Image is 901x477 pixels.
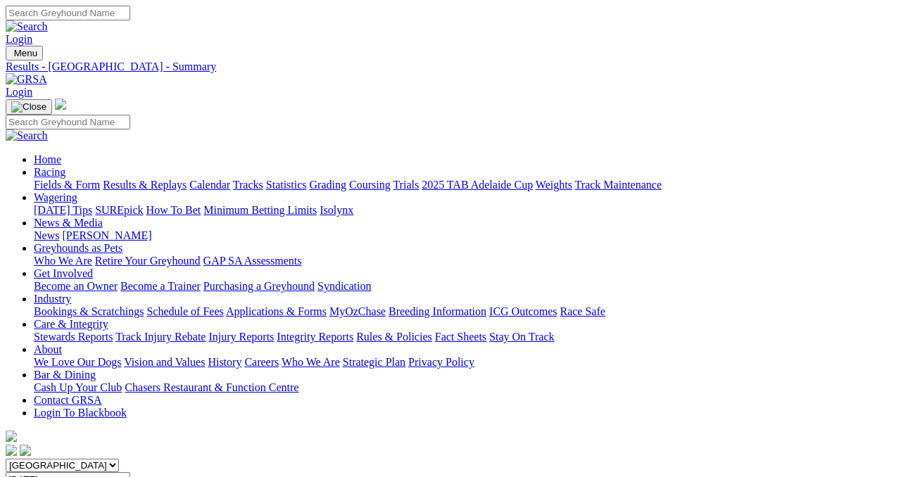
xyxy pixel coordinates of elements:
[34,293,71,305] a: Industry
[310,179,346,191] a: Grading
[14,48,37,58] span: Menu
[34,369,96,381] a: Bar & Dining
[208,356,241,368] a: History
[203,204,317,216] a: Minimum Betting Limits
[6,46,43,61] button: Toggle navigation
[34,280,895,293] div: Get Involved
[34,179,100,191] a: Fields & Form
[6,73,47,86] img: GRSA
[146,305,223,317] a: Schedule of Fees
[103,179,187,191] a: Results & Replays
[6,86,32,98] a: Login
[34,280,118,292] a: Become an Owner
[349,179,391,191] a: Coursing
[6,431,17,442] img: logo-grsa-white.png
[489,331,554,343] a: Stay On Track
[34,179,895,191] div: Racing
[317,280,371,292] a: Syndication
[489,305,557,317] a: ICG Outcomes
[329,305,386,317] a: MyOzChase
[34,343,62,355] a: About
[389,305,486,317] a: Breeding Information
[62,229,151,241] a: [PERSON_NAME]
[6,129,48,142] img: Search
[343,356,405,368] a: Strategic Plan
[34,381,122,393] a: Cash Up Your Club
[356,331,432,343] a: Rules & Policies
[408,356,474,368] a: Privacy Policy
[124,356,205,368] a: Vision and Values
[6,99,52,115] button: Toggle navigation
[226,305,327,317] a: Applications & Forms
[115,331,206,343] a: Track Injury Rebate
[6,115,130,129] input: Search
[34,191,77,203] a: Wagering
[575,179,662,191] a: Track Maintenance
[244,356,279,368] a: Careers
[536,179,572,191] a: Weights
[120,280,201,292] a: Become a Trainer
[34,407,127,419] a: Login To Blackbook
[34,394,101,406] a: Contact GRSA
[6,61,895,73] a: Results - [GEOGRAPHIC_DATA] - Summary
[125,381,298,393] a: Chasers Restaurant & Function Centre
[34,255,92,267] a: Who We Are
[34,242,122,254] a: Greyhounds as Pets
[34,331,113,343] a: Stewards Reports
[34,267,93,279] a: Get Involved
[320,204,353,216] a: Isolynx
[11,101,46,113] img: Close
[34,331,895,343] div: Care & Integrity
[34,305,895,318] div: Industry
[282,356,340,368] a: Who We Are
[560,305,605,317] a: Race Safe
[34,153,61,165] a: Home
[34,305,144,317] a: Bookings & Scratchings
[203,255,302,267] a: GAP SA Assessments
[189,179,230,191] a: Calendar
[34,255,895,267] div: Greyhounds as Pets
[34,204,895,217] div: Wagering
[95,204,143,216] a: SUREpick
[266,179,307,191] a: Statistics
[34,204,92,216] a: [DATE] Tips
[277,331,353,343] a: Integrity Reports
[6,20,48,33] img: Search
[6,445,17,456] img: facebook.svg
[6,33,32,45] a: Login
[20,445,31,456] img: twitter.svg
[34,166,65,178] a: Racing
[233,179,263,191] a: Tracks
[34,217,103,229] a: News & Media
[34,318,108,330] a: Care & Integrity
[208,331,274,343] a: Injury Reports
[6,6,130,20] input: Search
[435,331,486,343] a: Fact Sheets
[146,204,201,216] a: How To Bet
[34,356,121,368] a: We Love Our Dogs
[34,229,895,242] div: News & Media
[34,381,895,394] div: Bar & Dining
[34,356,895,369] div: About
[422,179,533,191] a: 2025 TAB Adelaide Cup
[393,179,419,191] a: Trials
[34,229,59,241] a: News
[55,98,66,110] img: logo-grsa-white.png
[203,280,315,292] a: Purchasing a Greyhound
[95,255,201,267] a: Retire Your Greyhound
